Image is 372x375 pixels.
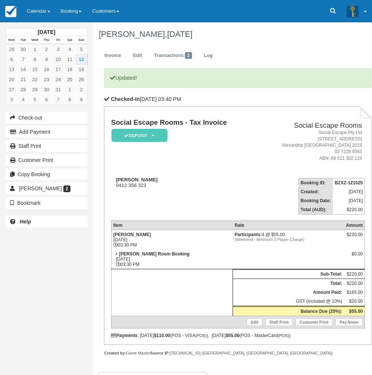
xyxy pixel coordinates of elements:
[5,6,16,17] img: checkfront-main-nav-mini-logo.png
[76,95,87,105] a: 9
[64,64,76,74] a: 18
[333,205,365,214] td: $220.00
[233,279,344,288] th: Total:
[111,128,165,142] a: Deposit
[247,318,262,326] a: Edit
[64,36,76,44] th: Sat
[113,232,151,237] strong: [PERSON_NAME]
[154,333,170,338] strong: $110.00
[296,318,332,326] a: Customer Print
[63,185,70,192] span: 2
[6,168,88,180] button: Copy Booking
[99,48,127,63] a: Invoice
[6,64,18,74] a: 13
[127,48,148,63] a: Edit
[344,297,365,306] td: $20.00
[260,130,362,162] address: Social Escape Pty Ltd [STREET_ADDRESS] Alexandria [GEOGRAPHIC_DATA] 2015 02 7228 9363 ABN: 69 611...
[41,95,52,105] a: 6
[64,54,76,64] a: 11
[299,178,333,187] th: Booking ID:
[335,180,363,185] strong: BZXZ-121025
[344,220,365,230] th: Amount
[6,182,88,194] a: [PERSON_NAME] 2
[41,85,52,95] a: 30
[29,95,41,105] a: 5
[234,232,262,237] strong: Participants
[6,216,88,228] a: Help
[52,54,64,64] a: 10
[347,5,359,17] img: A3
[99,30,367,39] h1: [PERSON_NAME],
[346,232,363,243] div: $220.00
[333,196,365,205] td: [DATE]
[111,119,257,127] h1: Social Escape Rooms - Tax Invoice
[116,177,158,182] strong: [PERSON_NAME]
[41,64,52,74] a: 16
[335,318,363,326] a: Pay Now
[41,44,52,54] a: 2
[148,48,198,63] a: Transactions2
[111,177,257,188] div: 0412 356 323
[52,85,64,95] a: 31
[64,95,76,105] a: 8
[41,54,52,64] a: 9
[299,196,333,205] th: Booking Date:
[344,269,365,279] td: $220.00
[167,29,192,39] span: [DATE]
[6,154,88,166] a: Customer Print
[333,187,365,196] td: [DATE]
[76,74,87,85] a: 26
[6,44,18,54] a: 29
[6,74,18,85] a: 20
[18,85,29,95] a: 28
[76,36,87,44] th: Sun
[18,54,29,64] a: 7
[6,197,88,209] button: Bookmark
[111,220,233,230] th: Item
[233,220,344,230] th: Rate
[6,95,18,105] a: 3
[6,126,88,138] button: Add Payment
[18,95,29,105] a: 4
[344,288,365,297] td: $165.00
[233,269,344,279] th: Sub-Total:
[234,237,342,242] em: (Weekend - Minimum 3 Player Charge)
[76,54,87,64] a: 12
[299,205,333,214] th: Total (AUD):
[150,351,170,355] strong: Source IP:
[52,74,64,85] a: 24
[299,187,333,196] th: Created:
[29,36,41,44] th: Wed
[111,96,140,102] b: Checked-In
[38,29,55,35] strong: [DATE]
[52,36,64,44] th: Fri
[233,297,344,306] td: GST (Included @ 10%)
[104,350,372,356] div: Game Master [TECHNICAL_ID] ([GEOGRAPHIC_DATA], [GEOGRAPHIC_DATA], [GEOGRAPHIC_DATA])
[185,52,192,59] span: 2
[195,333,207,338] small: (POS)
[104,351,126,355] strong: Created by:
[349,309,363,314] strong: $55.00
[29,44,41,54] a: 1
[6,112,88,124] button: Check-out
[41,36,52,44] th: Thu
[29,64,41,74] a: 15
[52,44,64,54] a: 3
[233,230,344,250] td: 4 @ $55.00
[104,95,372,103] p: [DATE] 03:40 PM
[29,85,41,95] a: 29
[346,251,363,263] div: $0.00
[76,44,87,54] a: 5
[76,64,87,74] a: 19
[233,288,344,297] th: Amount Paid:
[104,68,372,88] p: Updated!
[41,74,52,85] a: 23
[76,85,87,95] a: 2
[265,318,293,326] a: Staff Print
[20,219,31,225] b: Help
[6,85,18,95] a: 27
[29,54,41,64] a: 8
[64,85,76,95] a: 1
[198,48,218,63] a: Log
[226,333,240,338] strong: $55.00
